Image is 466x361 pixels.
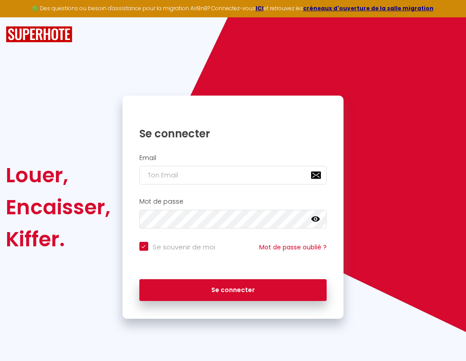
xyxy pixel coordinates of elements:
[256,4,264,12] a: ICI
[6,191,111,223] div: Encaisser,
[139,279,327,301] button: Se connecter
[139,127,327,140] h1: Se connecter
[6,26,72,43] img: SuperHote logo
[303,4,434,12] a: créneaux d'ouverture de la salle migration
[139,154,327,162] h2: Email
[259,243,327,252] a: Mot de passe oublié ?
[139,198,327,205] h2: Mot de passe
[6,223,111,255] div: Kiffer.
[139,166,327,185] input: Ton Email
[6,159,111,191] div: Louer,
